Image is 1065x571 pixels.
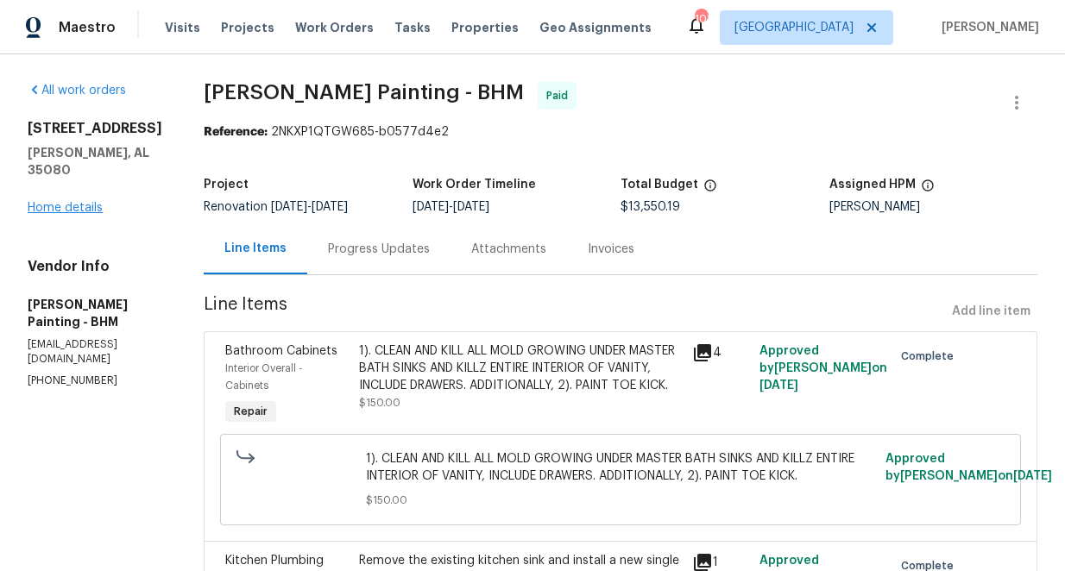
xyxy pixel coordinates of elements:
span: Approved by [PERSON_NAME] on [885,453,1052,482]
h5: Work Order Timeline [413,179,536,191]
span: Properties [451,19,519,36]
span: Projects [221,19,274,36]
div: 4 [692,342,748,363]
span: [DATE] [1013,470,1052,482]
span: 1). CLEAN AND KILL ALL MOLD GROWING UNDER MASTER BATH SINKS AND KILLZ ENTIRE INTERIOR OF VANITY, ... [366,450,874,485]
div: Attachments [471,241,546,258]
span: The hpm assigned to this work order. [921,179,935,201]
span: Geo Assignments [539,19,652,36]
span: Complete [901,348,961,365]
span: [GEOGRAPHIC_DATA] [734,19,854,36]
span: Tasks [394,22,431,34]
span: - [413,201,489,213]
span: Bathroom Cabinets [225,345,337,357]
h5: [PERSON_NAME] Painting - BHM [28,296,162,330]
span: Maestro [59,19,116,36]
span: Visits [165,19,200,36]
div: Invoices [588,241,634,258]
div: 101 [695,10,707,28]
p: [PHONE_NUMBER] [28,373,162,388]
span: The total cost of line items that have been proposed by Opendoor. This sum includes line items th... [703,179,717,201]
span: [PERSON_NAME] [935,19,1039,36]
h2: [STREET_ADDRESS] [28,120,162,137]
div: 1). CLEAN AND KILL ALL MOLD GROWING UNDER MASTER BATH SINKS AND KILLZ ENTIRE INTERIOR OF VANITY, ... [359,342,683,394]
div: 2NKXP1QTGW685-b0577d4e2 [204,123,1037,141]
h5: Total Budget [621,179,698,191]
span: $150.00 [359,398,400,408]
a: Home details [28,202,103,214]
span: Line Items [204,296,945,328]
span: Repair [227,403,274,420]
a: All work orders [28,85,126,97]
span: [DATE] [453,201,489,213]
h5: [PERSON_NAME], AL 35080 [28,144,162,179]
div: Progress Updates [328,241,430,258]
h5: Assigned HPM [829,179,916,191]
b: Reference: [204,126,268,138]
span: [DATE] [271,201,307,213]
span: Approved by [PERSON_NAME] on [759,345,887,392]
span: Kitchen Plumbing [225,555,324,567]
span: [PERSON_NAME] Painting - BHM [204,82,524,103]
span: $150.00 [366,492,874,509]
p: [EMAIL_ADDRESS][DOMAIN_NAME] [28,337,162,367]
div: [PERSON_NAME] [829,201,1038,213]
div: Line Items [224,240,287,257]
span: Interior Overall - Cabinets [225,363,303,391]
span: [DATE] [413,201,449,213]
span: [DATE] [759,380,798,392]
span: Work Orders [295,19,374,36]
span: - [271,201,348,213]
span: Paid [546,87,575,104]
span: $13,550.19 [621,201,680,213]
span: [DATE] [312,201,348,213]
h4: Vendor Info [28,258,162,275]
h5: Project [204,179,249,191]
span: Renovation [204,201,348,213]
